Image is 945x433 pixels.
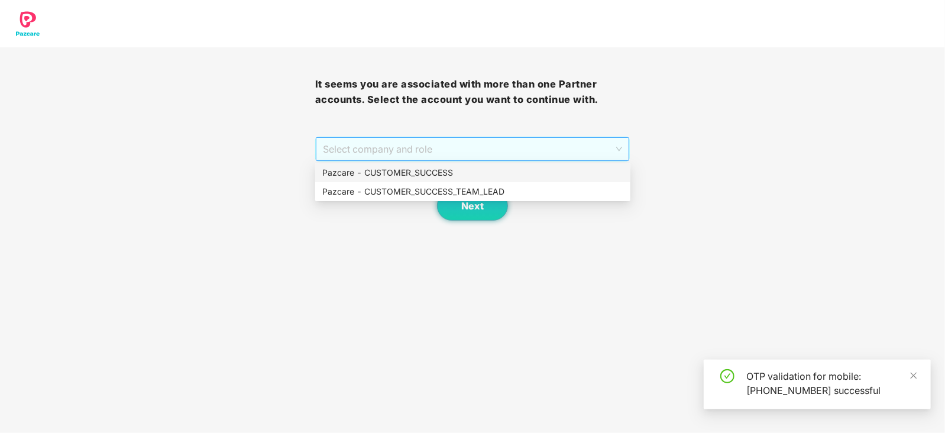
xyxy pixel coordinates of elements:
button: Next [437,191,508,221]
div: OTP validation for mobile: [PHONE_NUMBER] successful [746,369,917,398]
h3: It seems you are associated with more than one Partner accounts. Select the account you want to c... [315,77,630,107]
div: Pazcare - CUSTOMER_SUCCESS_TEAM_LEAD [322,185,623,198]
div: Pazcare - CUSTOMER_SUCCESS [322,166,623,179]
div: Pazcare - CUSTOMER_SUCCESS_TEAM_LEAD [315,182,630,201]
span: Next [461,201,484,212]
span: Select company and role [323,138,623,160]
span: check-circle [720,369,734,383]
div: Pazcare - CUSTOMER_SUCCESS [315,163,630,182]
span: close [910,371,918,380]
